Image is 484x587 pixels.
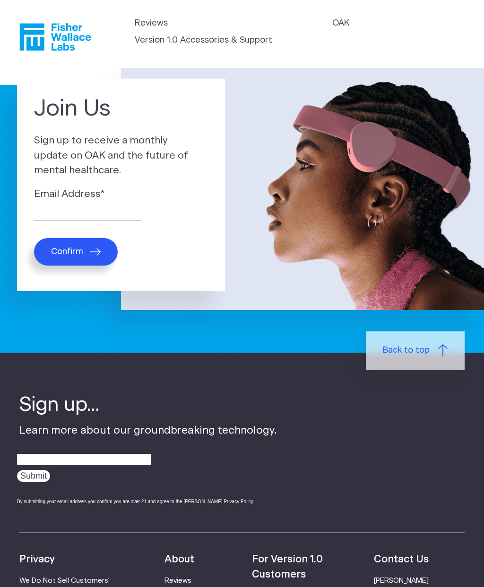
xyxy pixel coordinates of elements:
a: OAK [332,17,349,30]
a: Back to top [366,331,465,370]
h4: Sign up... [19,391,277,418]
a: Fisher Wallace [19,23,91,51]
div: By submitting your email address you confirm you are over 21 and agree to the [PERSON_NAME] Priva... [17,498,277,505]
a: Reviews [135,17,168,30]
button: Confirm [34,238,118,266]
p: Sign up to receive a monthly update on OAK and the future of mental healthcare. [34,133,208,178]
h1: Join Us [34,96,208,122]
strong: Privacy [19,554,55,564]
span: Back to top [383,344,430,357]
input: Submit [17,470,50,482]
div: Learn more about our groundbreaking technology. [19,391,277,513]
a: Version 1.0 Accessories & Support [135,34,272,47]
label: Email Address [34,187,208,202]
span: Confirm [51,247,83,257]
strong: Contact Us [374,554,429,564]
strong: For Version 1.0 Customers [252,554,323,579]
strong: About [164,554,194,564]
a: Reviews [164,577,191,584]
